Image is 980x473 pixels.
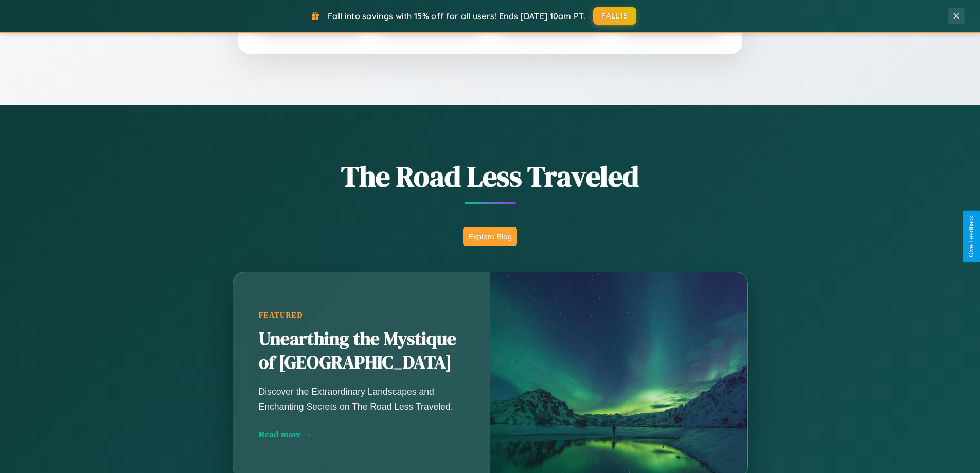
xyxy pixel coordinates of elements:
p: Discover the Extraordinary Landscapes and Enchanting Secrets on The Road Less Traveled. [259,384,465,413]
button: FALL15 [593,7,636,25]
div: Featured [259,311,465,320]
div: Read more → [259,429,465,440]
h2: Unearthing the Mystique of [GEOGRAPHIC_DATA] [259,327,465,375]
span: Fall into savings with 15% off for all users! Ends [DATE] 10am PT. [328,11,585,21]
div: Give Feedback [968,216,975,257]
h1: The Road Less Traveled [182,156,799,196]
button: Explore Blog [463,227,517,246]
